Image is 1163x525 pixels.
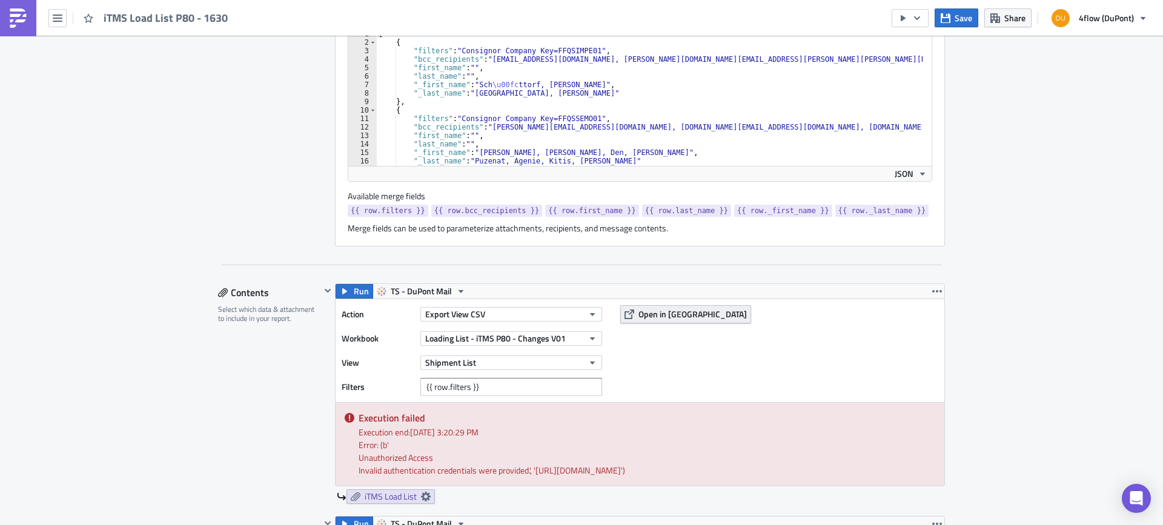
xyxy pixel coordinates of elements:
div: 17 [348,165,377,174]
div: 14 [348,140,377,148]
p: Please find attached the file including all shipments released to you. [5,18,578,28]
div: 3 [348,47,377,55]
a: {{ row.last_name }} [642,205,731,217]
span: TS - DuPont Mail [391,284,452,299]
a: [EMAIL_ADDRESS][DOMAIN_NAME] [156,71,299,81]
a: iTMS Load List [346,489,435,504]
button: JSON [890,167,932,181]
a: {{ row._first_name }} [734,205,832,217]
span: 4flow (DuPont) [1079,12,1134,24]
span: Save [955,12,972,24]
label: Action [342,305,414,323]
div: 9 [348,97,377,106]
p: Dear All, [5,5,578,15]
div: 16 [348,157,377,165]
button: Hide content [320,283,335,298]
span: iTMS Load List [365,491,417,502]
button: Shipment List [420,355,602,370]
div: Open Intercom Messenger [1122,484,1151,513]
div: 10 [348,106,377,114]
div: Error: (b' ', '[URL][DOMAIN_NAME]') [359,438,935,477]
a: {{ row.filters }} [348,205,428,217]
strong: Important: [5,45,47,54]
div: 4 [348,55,377,64]
div: 11 [348,114,377,123]
a: {{ row.first_name }} [545,205,639,217]
span: {{ row.first_name }} [548,205,636,217]
input: Filter1=Value1&... [420,378,602,396]
span: {{ row._first_name }} [737,205,829,217]
div: Select which data & attachment to include in your report. [218,305,320,323]
label: View [342,354,414,372]
span: JSON [895,167,913,180]
img: Avatar [1050,8,1071,28]
a: {{ row._last_name }} [835,205,929,217]
div: Merge fields can be used to parameterize attachments, recipients, and message contents. [348,223,932,234]
div: 12 [348,123,377,131]
p: ---------------------------------------------------------------------- [5,98,578,108]
p: Kindly note that the attached file may appear empty. This simply means that there was no relevant... [5,45,578,54]
h5: Execution failed [359,413,935,423]
p: Kind regards, [5,85,578,94]
div: Contents [218,283,320,302]
div: 7 [348,81,377,89]
div: 13 [348,131,377,140]
div: 6 [348,72,377,81]
span: iTMS Load List P80 - 1630 [104,11,229,25]
button: Export View CSV [420,307,602,322]
p: In case of any questions please contact: . [5,71,578,81]
span: Open in [GEOGRAPHIC_DATA] [638,308,747,320]
span: {{ row.last_name }} [645,205,728,217]
span: Loading List - iTMS P80 - Changes V01 [425,332,566,345]
body: Rich Text Area. Press ALT-0 for help. [5,5,578,173]
span: Shipment List [425,356,476,369]
span: Run [354,284,369,299]
button: Share [984,8,1032,27]
summary: Unauthorized Access [359,451,935,464]
button: Loading List - iTMS P80 - Changes V01 [420,331,602,346]
div: 2 [348,38,377,47]
p: This file contains all the important information about the released shipments. [5,31,578,41]
div: 15 [348,148,377,157]
button: 4flow (DuPont) [1044,5,1154,31]
div: Execution end: [DATE] 3:20:29 PM [359,426,935,438]
span: {{ row._last_name }} [838,205,926,217]
detail: Invalid authentication credentials were provided. [359,464,529,477]
span: {{ row.bcc_recipients }} [434,205,539,217]
div: 5 [348,64,377,72]
button: TS - DuPont Mail [373,284,470,299]
label: Available merge fields [348,191,439,202]
span: {{ row.filters }} [351,205,425,217]
button: Save [935,8,978,27]
button: Open in [GEOGRAPHIC_DATA] [620,305,751,323]
button: Run [336,284,373,299]
img: PushMetrics [8,8,28,28]
label: Filters [342,378,414,396]
div: 8 [348,89,377,97]
span: Export View CSV [425,308,485,320]
label: Workbook [342,329,414,348]
span: Share [1004,12,1025,24]
a: {{ row.bcc_recipients }} [431,205,542,217]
